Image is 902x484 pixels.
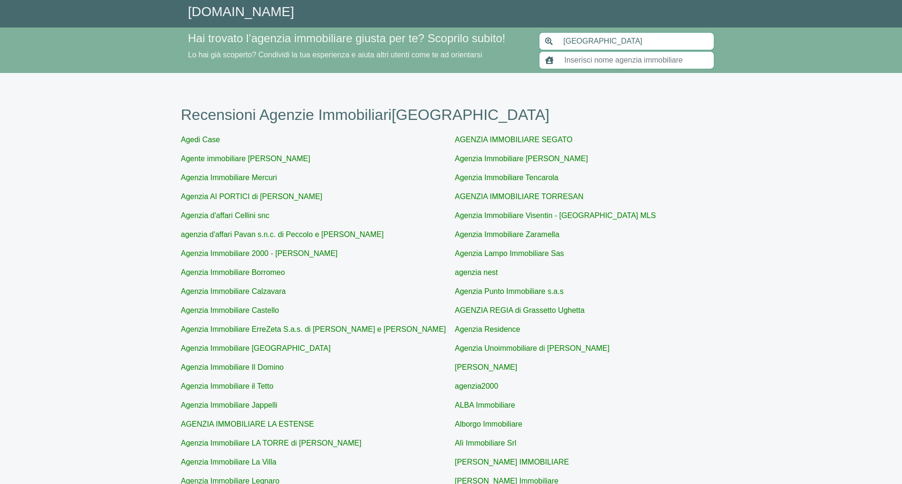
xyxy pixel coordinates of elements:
a: agenzia2000 [455,382,499,390]
a: [DOMAIN_NAME] [188,4,294,19]
a: Agenzia Immobiliare LA TORRE di [PERSON_NAME] [181,439,362,447]
a: Agenzia Immobiliare Tencarola [455,174,558,182]
a: AGENZIA REGIA di Grassetto Ughetta [455,306,585,314]
a: Agedi Case [181,136,220,144]
a: Agenzia Immobiliare Mercuri [181,174,277,182]
a: Agenzia AI PORTICI di [PERSON_NAME] [181,192,322,201]
a: [PERSON_NAME] IMMOBILIARE [455,458,569,466]
a: Agenzia Immobiliare [GEOGRAPHIC_DATA] [181,344,331,352]
h1: Recensioni Agenzie Immobiliari [GEOGRAPHIC_DATA] [181,106,721,124]
a: Agenzia Immobiliare 2000 - [PERSON_NAME] [181,249,338,257]
a: Alborgo Immobiliare [455,420,522,428]
a: AGENZIA IMMOBILIARE TORRESAN [455,192,583,201]
a: Agenzia Immobiliare Castello [181,306,279,314]
a: Agente immobiliare [PERSON_NAME] [181,155,310,163]
input: Inserisci area di ricerca (Comune o Provincia) [558,32,714,50]
a: Agenzia Immobiliare Calzavara [181,287,286,295]
a: Agenzia Immobiliare Il Domino [181,363,284,371]
a: agenzia d'affari Pavan s.n.c. di Peccolo e [PERSON_NAME] [181,230,384,238]
a: Agenzia Immobiliare [PERSON_NAME] [455,155,588,163]
a: Agenzia Lampo Immobiliare Sas [455,249,564,257]
a: Agenzia Unoimmobiliare di [PERSON_NAME] [455,344,610,352]
a: agenzia nest [455,268,498,276]
h4: Hai trovato l’agenzia immobiliare giusta per te? Scoprilo subito! [188,32,528,46]
a: AGENZIA IMMOBILIARE SEGATO [455,136,573,144]
a: [PERSON_NAME] [455,363,518,371]
a: Agenzia Immobiliare Visentin - [GEOGRAPHIC_DATA] MLS [455,211,656,219]
a: AGENZIA IMMOBILIARE LA ESTENSE [181,420,314,428]
a: Agenzia Immobiliare La Villa [181,458,277,466]
p: Lo hai già scoperto? Condividi la tua esperienza e aiuta altri utenti come te ad orientarsi [188,49,528,61]
input: Inserisci nome agenzia immobiliare [559,51,714,69]
a: Agenzia Immobiliare Jappelli [181,401,278,409]
a: Agenzia Immobiliare Borromeo [181,268,285,276]
a: Agenzia Immobiliare il Tetto [181,382,273,390]
a: Agenzia Residence [455,325,520,333]
a: Alì Immobiliare Srl [455,439,517,447]
a: ALBA Immobiliare [455,401,515,409]
a: Agenzia Immobiliare Zaramella [455,230,560,238]
a: Agenzia d'affari Cellini snc [181,211,270,219]
a: Agenzia Immobiliare ErreZeta S.a.s. di [PERSON_NAME] e [PERSON_NAME] [181,325,446,333]
a: Agenzia Punto Immobiliare s.a.s [455,287,564,295]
